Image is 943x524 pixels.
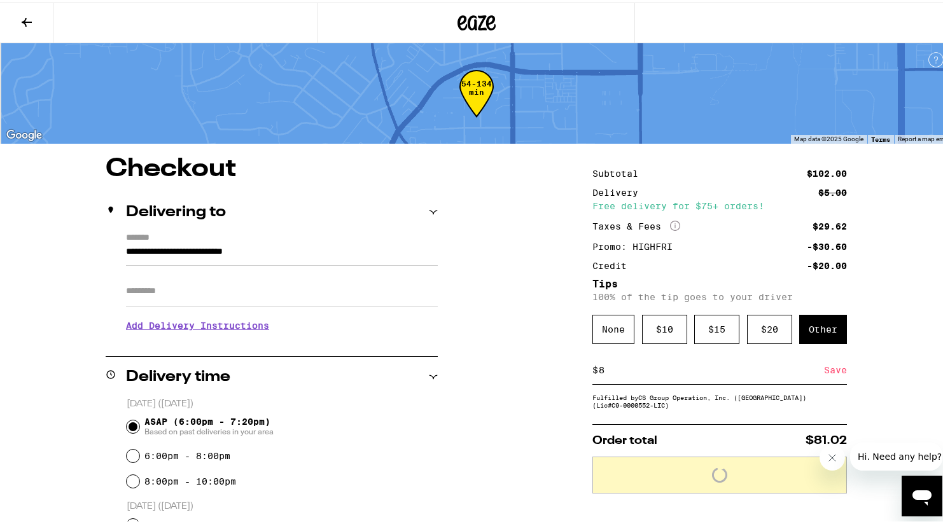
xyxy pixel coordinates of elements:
div: 54-134 min [459,77,494,125]
input: 0 [598,362,824,373]
div: $ 20 [747,312,792,341]
p: 100% of the tip goes to your driver [592,289,847,300]
span: Based on past deliveries in your area [144,424,274,434]
div: Free delivery for $75+ orders! [592,199,847,208]
div: Delivery [592,186,647,195]
div: $ 10 [642,312,687,341]
div: -$20.00 [807,259,847,268]
p: [DATE] ([DATE]) [127,498,438,510]
div: Fulfilled by CS Group Operation, Inc. ([GEOGRAPHIC_DATA]) (Lic# C9-0000552-LIC ) [592,391,847,406]
a: Terms [871,133,890,141]
div: Other [799,312,847,341]
p: [DATE] ([DATE]) [127,396,438,408]
iframe: Close message [820,443,845,468]
span: $81.02 [806,432,847,444]
span: ASAP (6:00pm - 7:20pm) [144,414,274,434]
div: $ 15 [694,312,739,341]
span: Order total [592,432,657,444]
div: Credit [592,259,636,268]
label: 8:00pm - 10:00pm [144,474,236,484]
h5: Tips [592,277,847,287]
h3: Add Delivery Instructions [126,308,438,338]
h1: Checkout [106,154,438,179]
div: Taxes & Fees [592,218,680,230]
div: $ [592,354,598,382]
span: Map data ©2025 Google [794,133,863,140]
div: Subtotal [592,167,647,176]
p: We'll contact you at [PHONE_NUMBER] when we arrive [126,338,438,348]
iframe: Message from company [850,440,942,468]
a: Open this area in Google Maps (opens a new window) [3,125,45,141]
div: $5.00 [818,186,847,195]
div: $102.00 [807,167,847,176]
div: None [592,312,634,341]
h2: Delivery time [126,367,230,382]
label: 6:00pm - 8:00pm [144,448,230,459]
div: Save [824,354,847,382]
img: Google [3,125,45,141]
h2: Delivering to [126,202,226,217]
div: $29.62 [813,219,847,228]
iframe: Button to launch messaging window [902,473,942,514]
div: Promo: HIGHFRI [592,240,681,249]
div: -$30.60 [807,240,847,249]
